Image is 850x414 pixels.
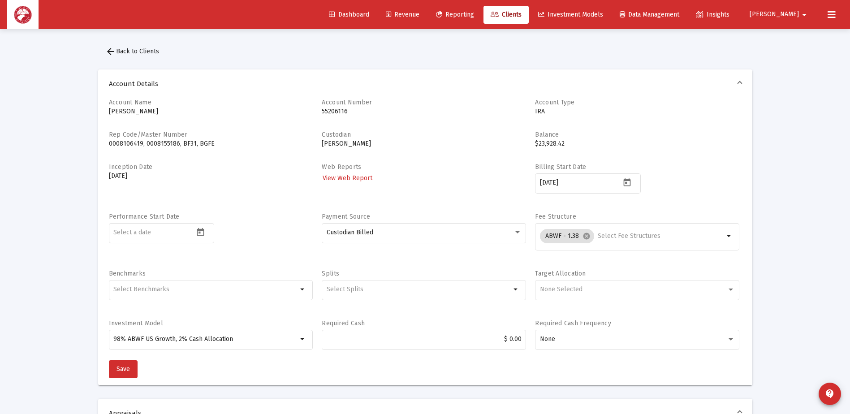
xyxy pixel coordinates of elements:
[109,270,146,277] label: Benchmarks
[535,319,611,327] label: Required Cash Frequency
[327,286,511,293] input: Select Splits
[540,335,555,343] span: None
[298,334,308,345] mat-icon: arrow_drop_down
[621,176,634,189] button: Open calendar
[322,163,361,171] label: Web Reports
[511,284,522,295] mat-icon: arrow_drop_down
[98,43,166,60] button: Back to Clients
[322,213,370,220] label: Payment Source
[113,286,298,293] input: Select Benchmarks
[535,270,586,277] label: Target Allocation
[538,11,603,18] span: Investment Models
[491,11,522,18] span: Clients
[322,99,372,106] label: Account Number
[322,319,365,327] label: Required Cash
[483,6,529,24] a: Clients
[329,11,369,18] span: Dashboard
[535,131,559,138] label: Balance
[429,6,481,24] a: Reporting
[531,6,610,24] a: Investment Models
[322,107,526,116] p: 55206116
[327,284,511,295] mat-chip-list: Selection
[109,163,153,171] label: Inception Date
[109,213,180,220] label: Performance Start Date
[739,5,820,23] button: [PERSON_NAME]
[613,6,686,24] a: Data Management
[105,46,116,57] mat-icon: arrow_back
[109,139,313,148] p: 0008106419, 0008155186, BF31, BGFE
[322,131,351,138] label: Custodian
[696,11,729,18] span: Insights
[109,107,313,116] p: [PERSON_NAME]
[322,270,339,277] label: Splits
[113,284,298,295] mat-chip-list: Selection
[535,107,739,116] p: IRA
[540,227,724,245] mat-chip-list: Selection
[98,69,752,98] mat-expansion-panel-header: Account Details
[824,388,835,399] mat-icon: contact_support
[109,131,188,138] label: Rep Code/Master Number
[620,11,679,18] span: Data Management
[540,285,582,293] span: None Selected
[327,336,522,343] input: $2000.00
[598,233,724,240] input: Select Fee Structures
[750,11,799,18] span: [PERSON_NAME]
[322,139,526,148] p: [PERSON_NAME]
[105,47,159,55] span: Back to Clients
[14,6,32,24] img: Dashboard
[116,365,130,373] span: Save
[535,139,739,148] p: $23,928.42
[109,319,163,327] label: Investment Model
[535,99,574,106] label: Account Type
[109,79,738,88] span: Account Details
[113,229,194,236] input: Select a date
[436,11,474,18] span: Reporting
[799,6,810,24] mat-icon: arrow_drop_down
[322,172,373,185] a: View Web Report
[322,6,376,24] a: Dashboard
[386,11,419,18] span: Revenue
[582,232,591,240] mat-icon: cancel
[323,174,372,182] span: View Web Report
[535,163,586,171] label: Billing Start Date
[540,229,594,243] mat-chip: ABWF - 1.38
[109,172,313,181] p: [DATE]
[109,99,151,106] label: Account Name
[379,6,427,24] a: Revenue
[109,360,138,378] button: Save
[98,98,752,385] div: Account Details
[724,231,735,241] mat-icon: arrow_drop_down
[689,6,737,24] a: Insights
[113,336,298,343] input: 98% ABWF US Growth, 2% Cash Allocation
[327,229,373,236] span: Custodian Billed
[298,284,308,295] mat-icon: arrow_drop_down
[540,179,621,186] input: Select a date
[194,225,207,238] button: Open calendar
[535,213,576,220] label: Fee Structure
